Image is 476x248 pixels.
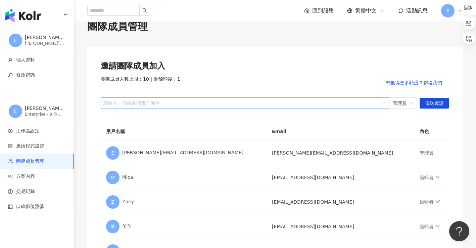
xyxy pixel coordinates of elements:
[111,174,115,181] span: M
[393,98,413,109] span: 管理員
[355,7,377,14] span: 繁體中文
[101,76,180,89] span: 團隊成員人數上限：10 ｜ 剩餘額度：1
[420,98,449,109] button: 傳送邀請
[420,199,440,205] a: 編輯者
[106,146,261,160] div: [PERSON_NAME][EMAIL_ADDRESS][DOMAIN_NAME]
[312,7,334,14] span: 回到服務
[267,190,414,214] td: [EMAIL_ADDRESS][DOMAIN_NAME]
[111,149,114,157] span: E
[87,19,463,34] div: 團隊成員管理
[267,165,414,190] td: [EMAIL_ADDRESS][DOMAIN_NAME]
[14,37,17,44] span: E
[5,9,41,22] img: logo
[449,221,469,241] iframe: Help Scout Beacon - Open
[420,224,440,229] a: 編輯者
[267,141,414,165] td: [PERSON_NAME][EMAIL_ADDRESS][DOMAIN_NAME]
[16,143,44,150] span: 應用程式設定
[16,173,35,180] span: 方案內容
[110,223,115,230] span: 羊
[142,8,147,13] span: search
[414,122,449,141] th: 角色
[111,198,114,206] span: Z
[8,189,13,194] span: dollar
[16,57,35,64] span: 個人資料
[435,199,440,204] span: down
[106,171,261,184] div: Mica
[420,175,440,180] a: 編輯者
[25,41,65,46] div: [PERSON_NAME][EMAIL_ADDRESS][DOMAIN_NAME]
[446,7,449,14] span: E
[25,112,65,117] div: Enterprise - 9 位成員
[435,175,440,179] span: down
[16,203,44,210] span: 口碑價值測算
[101,60,449,72] div: 邀請團隊成員加入
[304,7,334,14] a: 回到服務
[14,108,17,115] span: E
[379,76,449,89] button: 想獲得更多額度？聯絡我們
[16,158,44,165] span: 團隊成員管理
[16,128,40,134] span: 工作區設定
[25,105,65,112] div: [PERSON_NAME][EMAIL_ADDRESS][DOMAIN_NAME] 的工作區
[16,72,35,79] span: 修改密碼
[106,195,261,209] div: Zoey
[8,144,13,149] span: appstore
[414,141,449,165] td: 管理員
[267,122,414,141] th: Email
[8,204,13,209] span: calculator
[16,188,35,195] span: 交易紀錄
[267,214,414,239] td: [EMAIL_ADDRESS][DOMAIN_NAME]
[406,7,428,14] span: 活動訊息
[8,73,13,78] span: key
[106,220,261,233] div: 羊羊
[425,98,444,109] span: 傳送邀請
[435,224,440,229] span: down
[386,80,442,85] span: 想獲得更多額度？聯絡我們
[8,58,13,63] span: user
[25,34,65,41] div: [PERSON_NAME][EMAIL_ADDRESS][DOMAIN_NAME]
[101,122,267,141] th: 用戶名稱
